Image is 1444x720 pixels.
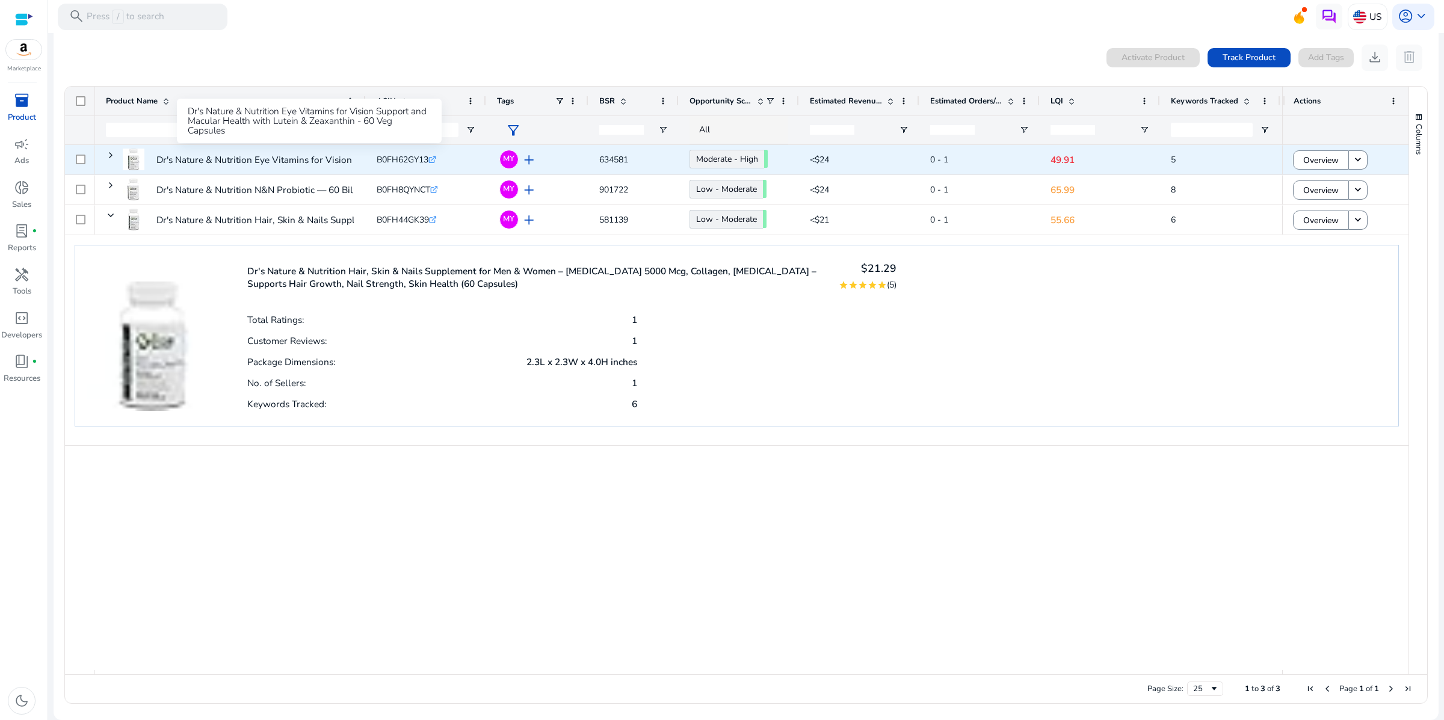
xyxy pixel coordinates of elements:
[177,99,442,143] div: Dr's Nature & Nutrition Eye Vitamins for Vision Support and Macular Health with Lutein & Zeaxanth...
[106,123,338,137] input: Product Name Filter Input
[8,242,36,254] p: Reports
[1398,8,1413,24] span: account_circle
[1251,683,1259,694] span: to
[810,214,829,226] span: <$21
[4,373,40,385] p: Resources
[1051,147,1149,172] p: 49.91
[32,359,37,365] span: fiber_manual_record
[1171,154,1176,165] span: 5
[377,96,396,106] span: ASIN
[106,96,158,106] span: Product Name
[247,334,327,347] p: Customer Reviews:
[69,8,84,24] span: search
[690,210,763,229] a: Low - Moderate
[1362,45,1388,71] button: download
[247,377,306,389] p: No. of Sellers:
[1303,148,1339,173] span: Overview
[156,147,449,172] p: Dr's Nature & Nutrition Eye Vitamins for Vision Support and Macular...
[87,10,164,24] p: Press to search
[1306,684,1315,694] div: First Page
[1223,51,1276,64] span: Track Product
[156,208,423,232] p: Dr's Nature & Nutrition Hair, Skin & Nails Supplement for Men...
[839,262,896,275] h4: $21.29
[526,355,637,368] p: 2.3L x 2.3W x 4.0H inches
[112,10,123,24] span: /
[13,286,31,298] p: Tools
[1147,683,1183,694] div: Page Size:
[1,330,42,342] p: Developers
[1267,683,1274,694] span: of
[1019,125,1029,135] button: Open Filter Menu
[1359,683,1364,694] span: 1
[763,180,767,198] span: 56.26
[521,152,537,168] span: add
[887,279,896,291] span: (5)
[1366,683,1372,694] span: of
[1352,184,1364,196] mat-icon: keyboard_arrow_down
[87,257,217,411] img: 41ICkUZHvFL._AC_US40_.jpg
[930,214,948,226] span: 0 - 1
[858,280,868,290] mat-icon: star
[14,310,29,326] span: code_blocks
[1352,214,1364,226] mat-icon: keyboard_arrow_down
[632,334,637,347] p: 1
[12,199,31,211] p: Sales
[764,150,768,168] span: 66.86
[1322,684,1332,694] div: Previous Page
[14,137,29,152] span: campaign
[1171,123,1253,137] input: Keywords Tracked Filter Input
[14,354,29,369] span: book_4
[8,112,36,124] p: Product
[1245,683,1250,694] span: 1
[930,184,948,195] span: 0 - 1
[1051,177,1149,202] p: 65.99
[810,154,829,165] span: <$24
[690,180,763,198] a: Low - Moderate
[521,212,537,228] span: add
[632,313,637,326] p: 1
[1171,214,1176,226] span: 6
[599,214,628,226] span: 581139
[848,280,858,290] mat-icon: star
[466,125,475,135] button: Open Filter Menu
[14,693,29,709] span: dark_mode
[599,96,615,106] span: BSR
[1293,180,1349,200] button: Overview
[810,96,882,106] span: Estimated Revenue/Day
[1171,184,1176,195] span: 8
[877,280,887,290] mat-icon: star
[123,149,144,170] img: 4177ud3iVrL._AC_US40_.jpg
[14,180,29,195] span: donut_small
[1276,683,1280,694] span: 3
[247,265,824,290] p: Dr's Nature & Nutrition Hair, Skin & Nails Supplement for Men & Women – [MEDICAL_DATA] 5000 Mcg, ...
[377,154,428,165] span: B0FH62GY13
[1403,684,1413,694] div: Last Page
[1051,96,1063,106] span: LQI
[6,40,42,60] img: amazon.svg
[599,154,628,165] span: 634581
[632,377,637,389] p: 1
[14,155,29,167] p: Ads
[123,179,144,200] img: 41swXBBDcwL._AC_US40_.jpg
[1293,211,1349,230] button: Overview
[1367,49,1383,65] span: download
[521,182,537,198] span: add
[503,215,514,223] span: MY
[1187,682,1223,696] div: Page Size
[1339,683,1357,694] span: Page
[1051,208,1149,232] p: 55.66
[1260,125,1270,135] button: Open Filter Menu
[690,150,764,168] a: Moderate - High
[14,267,29,283] span: handyman
[1294,96,1321,106] span: Actions
[377,184,430,195] span: B0FH8QYNCT
[1260,683,1265,694] span: 3
[14,93,29,108] span: inventory_2
[1140,125,1149,135] button: Open Filter Menu
[690,96,752,106] span: Opportunity Score
[1208,48,1291,67] button: Track Product
[658,125,668,135] button: Open Filter Menu
[377,214,429,226] span: B0FH44GK39
[839,280,848,290] mat-icon: star
[699,124,710,135] span: All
